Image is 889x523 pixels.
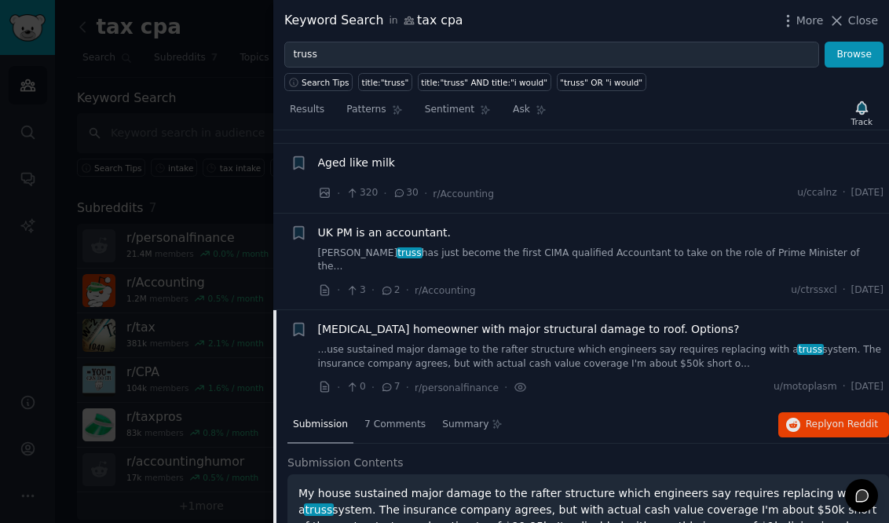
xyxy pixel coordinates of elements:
[393,186,419,200] span: 30
[848,13,878,29] span: Close
[389,14,397,28] span: in
[346,103,386,117] span: Patterns
[418,73,551,91] a: title:"truss" AND title:"i would"
[774,380,837,394] span: u/motoplasm
[507,97,552,130] a: Ask
[406,379,409,396] span: ·
[397,247,423,258] span: truss
[419,97,496,130] a: Sentiment
[832,419,878,430] span: on Reddit
[371,282,375,298] span: ·
[504,379,507,396] span: ·
[825,42,884,68] button: Browse
[425,103,474,117] span: Sentiment
[851,186,884,200] span: [DATE]
[318,155,395,171] a: Aged like milk
[778,412,889,437] button: Replyon Reddit
[843,283,846,298] span: ·
[806,418,878,432] span: Reply
[383,185,386,202] span: ·
[341,97,408,130] a: Patterns
[358,73,412,91] a: title:"truss"
[346,186,378,200] span: 320
[304,503,334,516] span: truss
[557,73,646,91] a: "truss" OR "i would"
[337,282,340,298] span: ·
[380,283,400,298] span: 2
[337,379,340,396] span: ·
[829,13,878,29] button: Close
[846,97,878,130] button: Track
[284,11,463,31] div: Keyword Search tax cpa
[780,13,824,29] button: More
[406,282,409,298] span: ·
[415,382,499,393] span: r/personalfinance
[346,283,365,298] span: 3
[293,418,348,432] span: Submission
[424,185,427,202] span: ·
[364,418,426,432] span: 7 Comments
[318,321,740,338] a: [MEDICAL_DATA] homeowner with major structural damage to roof. Options?
[421,77,547,88] div: title:"truss" AND title:"i would"
[284,42,819,68] input: Try a keyword related to your business
[797,344,824,355] span: truss
[560,77,642,88] div: "truss" OR "i would"
[415,285,476,296] span: r/Accounting
[796,13,824,29] span: More
[318,225,452,241] a: UK PM is an accountant.
[843,380,846,394] span: ·
[843,186,846,200] span: ·
[851,380,884,394] span: [DATE]
[851,116,873,127] div: Track
[433,188,494,199] span: r/Accounting
[442,418,488,432] span: Summary
[284,73,353,91] button: Search Tips
[380,380,400,394] span: 7
[318,247,884,274] a: [PERSON_NAME]trusshas just become the first CIMA qualified Accountant to take on the role of Prim...
[287,455,404,471] span: Submission Contents
[851,283,884,298] span: [DATE]
[346,380,365,394] span: 0
[362,77,409,88] div: title:"truss"
[337,185,340,202] span: ·
[302,77,349,88] span: Search Tips
[290,103,324,117] span: Results
[318,343,884,371] a: ...use sustained major damage to the rafter structure which engineers say requires replacing with...
[513,103,530,117] span: Ask
[791,283,836,298] span: u/ctrssxcl
[284,97,330,130] a: Results
[371,379,375,396] span: ·
[797,186,836,200] span: u/ccalnz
